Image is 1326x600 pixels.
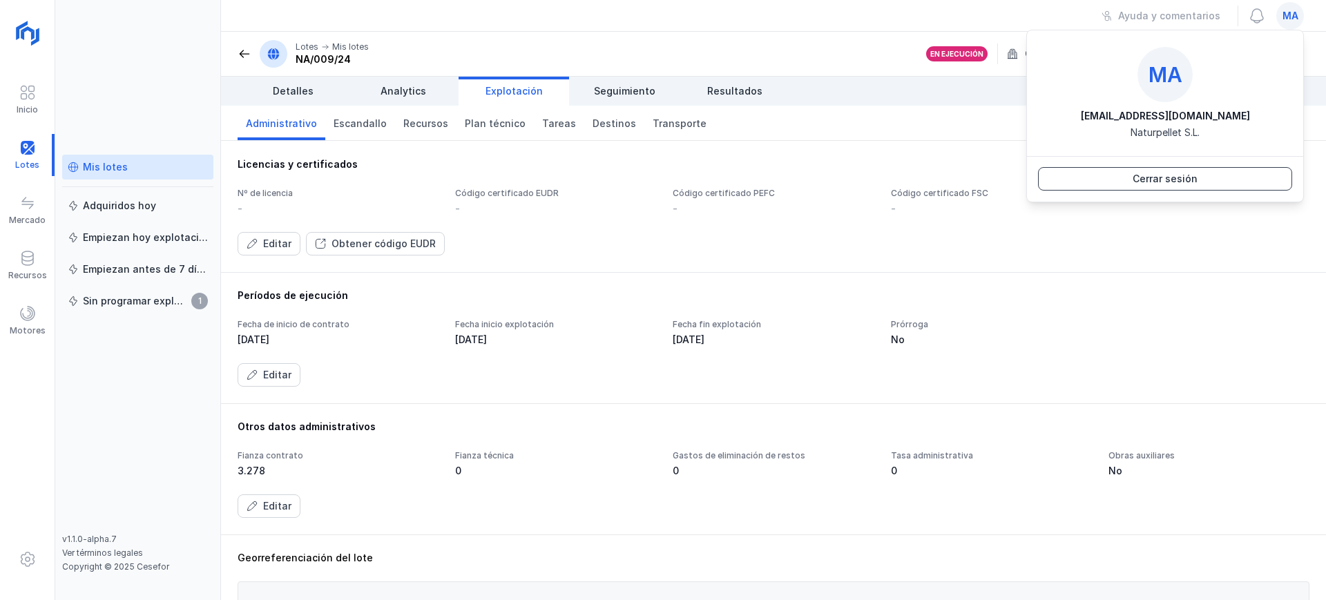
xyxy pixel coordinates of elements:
[83,199,156,213] div: Adquiridos hoy
[403,117,448,130] span: Recursos
[62,548,143,558] a: Ver términos legales
[62,193,213,218] a: Adquiridos hoy
[381,84,426,98] span: Analytics
[455,464,656,478] div: 0
[891,450,1092,461] div: Tasa administrativa
[455,188,656,199] div: Código certificado EUDR
[263,368,291,382] div: Editar
[306,232,445,255] button: Obtener código EUDR
[584,106,644,140] a: Destinos
[83,231,208,244] div: Empiezan hoy explotación
[273,84,314,98] span: Detalles
[455,333,656,347] div: [DATE]
[891,464,1092,478] div: 0
[455,319,656,330] div: Fecha inicio explotación
[238,157,1309,171] div: Licencias y certificados
[680,77,790,106] a: Resultados
[891,188,1092,199] div: Código certificado FSC
[10,325,46,336] div: Motores
[534,106,584,140] a: Tareas
[1007,43,1171,64] div: Creado por tu organización
[1118,9,1220,23] div: Ayuda y comentarios
[455,202,460,215] div: -
[334,117,387,130] span: Escandallo
[8,270,47,281] div: Recursos
[9,215,46,226] div: Mercado
[930,49,983,59] div: En ejecución
[1282,9,1298,23] span: ma
[673,188,874,199] div: Código certificado PEFC
[62,257,213,282] a: Empiezan antes de 7 días
[594,84,655,98] span: Seguimiento
[238,232,300,255] button: Editar
[238,551,1309,565] div: Georreferenciación del lote
[238,77,348,106] a: Detalles
[348,77,459,106] a: Analytics
[296,52,369,66] div: NA/009/24
[569,77,680,106] a: Seguimiento
[62,289,213,313] a: Sin programar explotación1
[331,237,436,251] div: Obtener código EUDR
[238,494,300,518] button: Editar
[1081,109,1250,123] div: [EMAIL_ADDRESS][DOMAIN_NAME]
[263,237,291,251] div: Editar
[238,420,1309,434] div: Otros datos administrativos
[296,41,318,52] div: Lotes
[644,106,715,140] a: Transporte
[1149,62,1182,87] span: ma
[673,202,678,215] div: -
[1131,126,1200,139] div: Naturpellet S.L.
[459,77,569,106] a: Explotación
[325,106,395,140] a: Escandallo
[1108,450,1309,461] div: Obras auxiliares
[10,16,45,50] img: logoRight.svg
[673,464,874,478] div: 0
[332,41,369,52] div: Mis lotes
[395,106,457,140] a: Recursos
[62,225,213,250] a: Empiezan hoy explotación
[486,84,543,98] span: Explotación
[17,104,38,115] div: Inicio
[191,293,208,309] span: 1
[1108,464,1309,478] div: No
[1133,172,1198,186] div: Cerrar sesión
[455,450,656,461] div: Fianza técnica
[238,464,439,478] div: 3.278
[673,450,874,461] div: Gastos de eliminación de restos
[238,289,1309,302] div: Períodos de ejecución
[263,499,291,513] div: Editar
[593,117,636,130] span: Destinos
[83,294,187,308] div: Sin programar explotación
[238,188,439,199] div: Nº de licencia
[457,106,534,140] a: Plan técnico
[238,319,439,330] div: Fecha de inicio de contrato
[891,333,1092,347] div: No
[238,450,439,461] div: Fianza contrato
[653,117,707,130] span: Transporte
[62,561,213,572] div: Copyright © 2025 Cesefor
[673,319,874,330] div: Fecha fin explotación
[465,117,526,130] span: Plan técnico
[891,202,896,215] div: -
[238,202,242,215] div: -
[238,363,300,387] button: Editar
[238,333,439,347] div: [DATE]
[238,106,325,140] a: Administrativo
[83,262,208,276] div: Empiezan antes de 7 días
[246,117,317,130] span: Administrativo
[83,160,128,174] div: Mis lotes
[542,117,576,130] span: Tareas
[62,155,213,180] a: Mis lotes
[62,534,213,545] div: v1.1.0-alpha.7
[673,333,874,347] div: [DATE]
[891,319,1092,330] div: Prórroga
[707,84,762,98] span: Resultados
[1093,4,1229,28] button: Ayuda y comentarios
[1038,167,1292,191] button: Cerrar sesión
